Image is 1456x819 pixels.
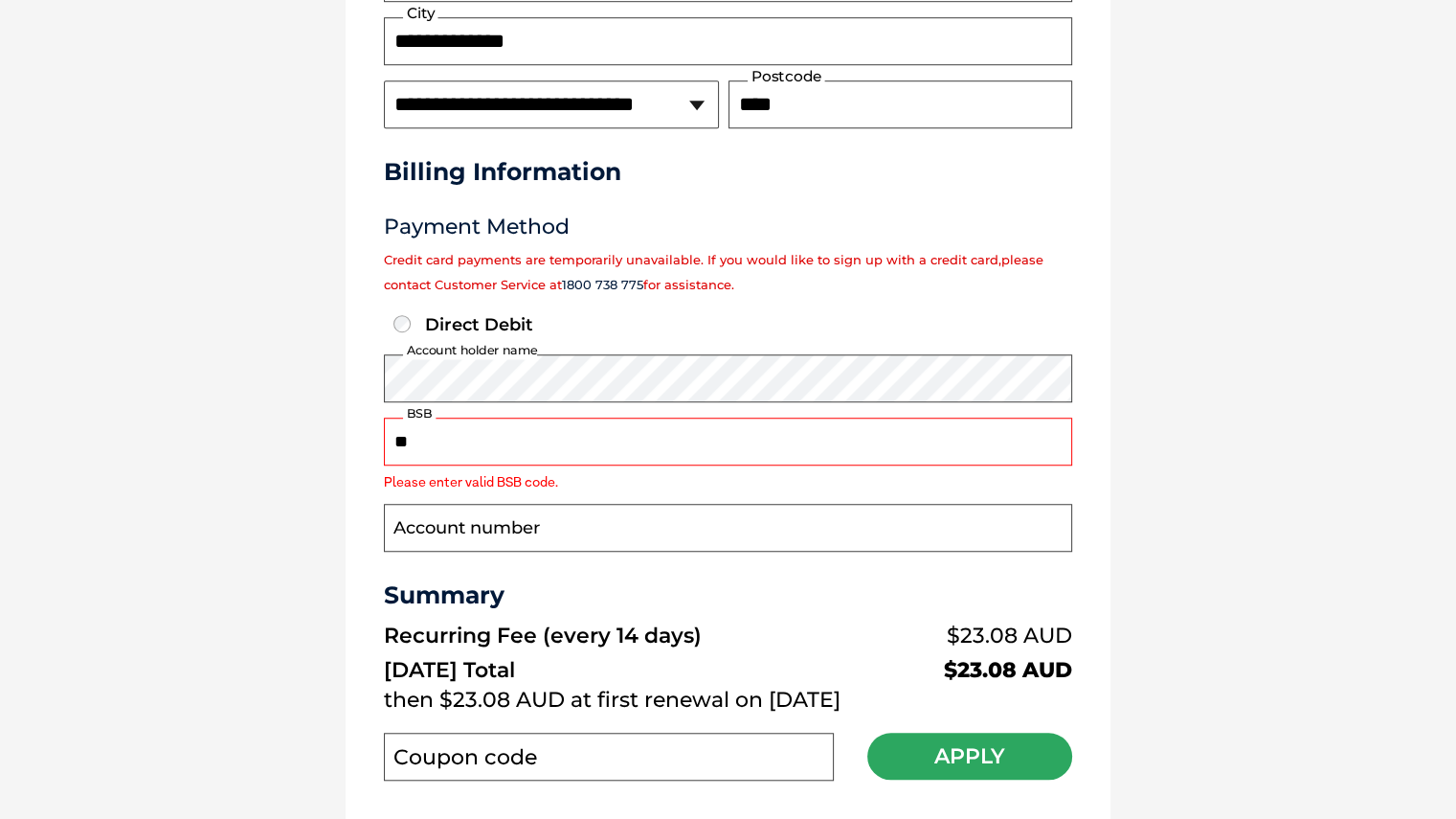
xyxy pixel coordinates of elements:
[393,516,540,541] label: Account number
[871,619,1072,653] td: $23.08 AUD
[871,653,1072,683] td: $23.08 AUD
[389,314,586,335] label: Direct Debit
[403,5,437,22] label: City
[384,247,1072,297] p: Credit card payments are temporarily unavailable. If you would like to sign up with a credit card...
[403,405,436,422] label: BSB
[384,475,1072,489] label: Please enter valid BSB code.
[384,215,1072,239] h3: Payment Method
[384,619,871,653] td: Recurring Fee (every 14 days)
[393,745,537,770] label: Coupon code
[562,277,643,292] a: 1800 738 775
[384,653,871,683] td: [DATE] Total
[384,157,1072,186] h3: Billing Information
[867,733,1072,780] button: Apply
[384,580,1072,609] h3: Summary
[393,315,411,332] input: Direct Debit
[403,342,537,359] label: Account holder name
[748,68,825,85] label: Postcode
[384,683,1072,717] td: then $23.08 AUD at first renewal on [DATE]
